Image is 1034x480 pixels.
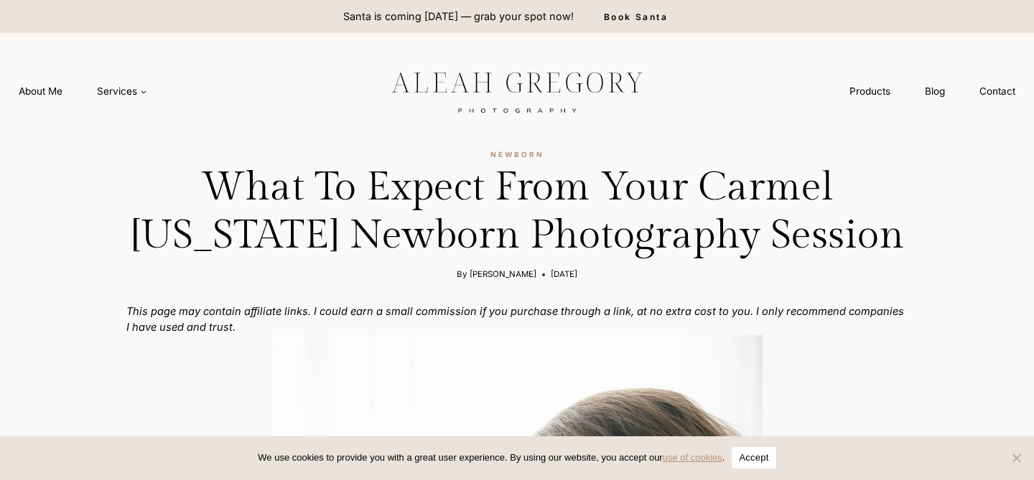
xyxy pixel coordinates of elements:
[832,78,908,105] a: Products
[1009,451,1023,465] span: No
[97,84,147,98] span: Services
[80,78,164,105] a: Services
[551,268,577,281] time: [DATE]
[470,269,536,279] a: [PERSON_NAME]
[490,150,544,159] a: Newborn
[126,305,904,334] em: This page may contain affiliate links. I could earn a small commission if you purchase through a ...
[663,452,722,463] a: use of cookies
[1,78,164,105] nav: Primary Navigation
[126,164,908,260] h1: What to Expect from Your Carmel [US_STATE] Newborn Photography Session
[457,268,467,281] span: By
[1,78,80,105] a: About Me
[832,78,1033,105] nav: Secondary Navigation
[343,9,574,24] p: Santa is coming [DATE] — grab your spot now!
[258,451,725,465] span: We use cookies to provide you with a great user experience. By using our website, you accept our .
[732,447,775,469] button: Accept
[355,61,679,121] img: aleah gregory logo
[962,78,1033,105] a: Contact
[908,78,962,105] a: Blog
